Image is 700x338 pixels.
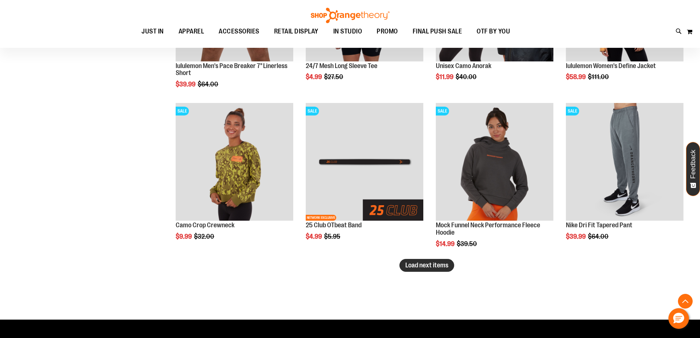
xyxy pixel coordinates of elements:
span: SALE [176,107,189,115]
div: product [172,99,297,259]
span: IN STUDIO [333,23,362,40]
span: $39.50 [457,240,478,248]
span: $39.99 [566,233,587,240]
span: $39.99 [176,81,197,88]
span: $4.99 [306,73,323,81]
span: ACCESSORIES [219,23,259,40]
a: APPAREL [171,23,212,40]
a: JUST IN [134,23,171,40]
a: Main View of 2024 25 Club OTBeat BandSALENETWORK EXCLUSIVE [306,103,423,222]
span: APPAREL [179,23,204,40]
span: PROMO [377,23,398,40]
a: ACCESSORIES [211,23,267,40]
div: product [302,99,427,259]
a: PROMO [369,23,405,40]
div: product [562,99,687,259]
img: Product image for Mock Funnel Neck Performance Fleece Hoodie [436,103,553,221]
a: Nike Dri Fit Tapered Pant [566,221,632,229]
span: $5.95 [324,233,341,240]
span: $27.50 [324,73,344,81]
a: lululemon Women's Define Jacket [566,62,656,70]
span: $40.00 [456,73,478,81]
span: $14.99 [436,240,456,248]
span: $9.99 [176,233,193,240]
span: NETWORK EXCLUSIVE [306,215,336,221]
img: Product image for Camo Crop Crewneck [176,103,293,221]
button: Load next items [399,259,454,272]
span: $11.99 [436,73,455,81]
div: product [432,99,557,266]
button: Back To Top [678,294,693,309]
a: Mock Funnel Neck Performance Fleece Hoodie [436,221,540,236]
a: OTF BY YOU [469,23,517,40]
a: Product image for Camo Crop CrewneckSALE [176,103,293,222]
span: $32.00 [194,233,215,240]
a: IN STUDIO [326,23,370,40]
a: Product image for Nike Dri Fit Tapered PantSALE [566,103,683,222]
span: Feedback [690,150,697,179]
span: OTF BY YOU [477,23,510,40]
span: JUST IN [141,23,164,40]
a: 25 Club OTbeat Band [306,221,362,229]
a: RETAIL DISPLAY [267,23,326,40]
a: lululemon Men's Pace Breaker 7" Linerless Short [176,62,287,77]
button: Hello, have a question? Let’s chat. [668,308,689,329]
span: Load next items [405,261,448,269]
a: Unisex Camo Anorak [436,62,491,70]
img: Product image for Nike Dri Fit Tapered Pant [566,103,683,221]
span: $64.00 [198,81,219,88]
a: Product image for Mock Funnel Neck Performance Fleece HoodieSALE [436,103,553,222]
span: SALE [306,107,319,115]
span: $64.00 [588,233,610,240]
a: 24/7 Mesh Long Sleeve Tee [306,62,377,70]
span: FINAL PUSH SALE [413,23,462,40]
span: SALE [436,107,449,115]
img: Shop Orangetheory [310,8,391,23]
span: $111.00 [588,73,610,81]
span: $58.99 [566,73,587,81]
span: RETAIL DISPLAY [274,23,319,40]
a: Camo Crop Crewneck [176,221,234,229]
span: SALE [566,107,579,115]
span: $4.99 [306,233,323,240]
img: Main View of 2024 25 Club OTBeat Band [306,103,423,221]
a: FINAL PUSH SALE [405,23,470,40]
button: Feedback - Show survey [686,142,700,196]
